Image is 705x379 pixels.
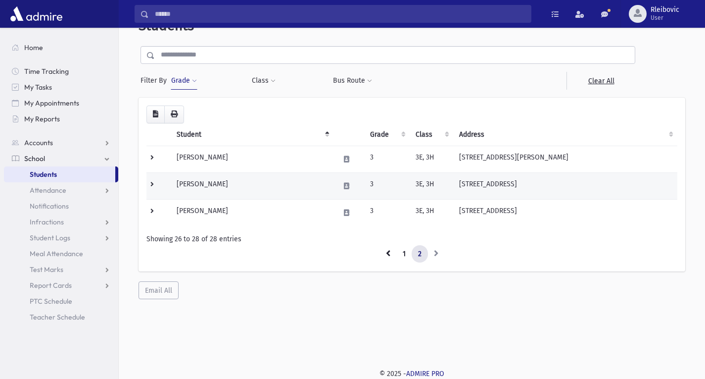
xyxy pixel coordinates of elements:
a: Home [4,40,118,55]
button: Bus Route [332,72,373,90]
td: [PERSON_NAME] [171,199,334,226]
span: My Tasks [24,83,52,92]
a: School [4,151,118,166]
span: Attendance [30,186,66,195]
span: Accounts [24,138,53,147]
span: School [24,154,45,163]
button: Email All [139,281,179,299]
td: 3E, 3H [410,199,453,226]
span: Meal Attendance [30,249,83,258]
button: CSV [146,106,165,123]
span: Report Cards [30,281,72,290]
span: Time Tracking [24,67,69,76]
a: My Reports [4,111,118,127]
a: 2 [412,245,428,263]
td: [PERSON_NAME] [171,146,334,172]
a: Attendance [4,182,118,198]
img: AdmirePro [8,4,65,24]
span: Test Marks [30,265,63,274]
a: Students [4,166,115,182]
td: [STREET_ADDRESS] [453,199,677,226]
th: Class: activate to sort column ascending [410,123,453,146]
span: My Reports [24,114,60,123]
a: Student Logs [4,230,118,246]
td: 3E, 3H [410,146,453,172]
a: My Appointments [4,95,118,111]
a: My Tasks [4,79,118,95]
span: My Appointments [24,99,79,108]
button: Class [251,72,276,90]
input: Search [149,5,531,23]
button: Print [164,106,184,123]
span: User [651,14,679,22]
a: Test Marks [4,262,118,277]
a: Notifications [4,198,118,214]
a: PTC Schedule [4,293,118,309]
span: Home [24,43,43,52]
a: ADMIRE PRO [406,370,444,378]
div: © 2025 - [135,369,689,379]
a: Report Cards [4,277,118,293]
th: Grade: activate to sort column ascending [364,123,410,146]
td: [PERSON_NAME] [171,172,334,199]
span: Rleibovic [651,6,679,14]
td: [STREET_ADDRESS] [453,172,677,199]
td: [STREET_ADDRESS][PERSON_NAME] [453,146,677,172]
div: Showing 26 to 28 of 28 entries [146,234,677,244]
a: Infractions [4,214,118,230]
a: Accounts [4,135,118,151]
a: Meal Attendance [4,246,118,262]
span: Notifications [30,202,69,211]
td: 3 [364,146,410,172]
button: Grade [171,72,197,90]
span: Filter By [141,75,171,86]
span: Student Logs [30,233,70,242]
span: PTC Schedule [30,297,72,306]
span: Infractions [30,217,64,226]
a: Time Tracking [4,63,118,79]
span: Teacher Schedule [30,313,85,322]
th: Address: activate to sort column ascending [453,123,677,146]
a: Teacher Schedule [4,309,118,325]
td: 3E, 3H [410,172,453,199]
th: Student: activate to sort column descending [171,123,334,146]
td: 3 [364,199,410,226]
td: 3 [364,172,410,199]
span: Students [30,170,57,179]
a: 1 [396,245,412,263]
a: Clear All [566,72,635,90]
